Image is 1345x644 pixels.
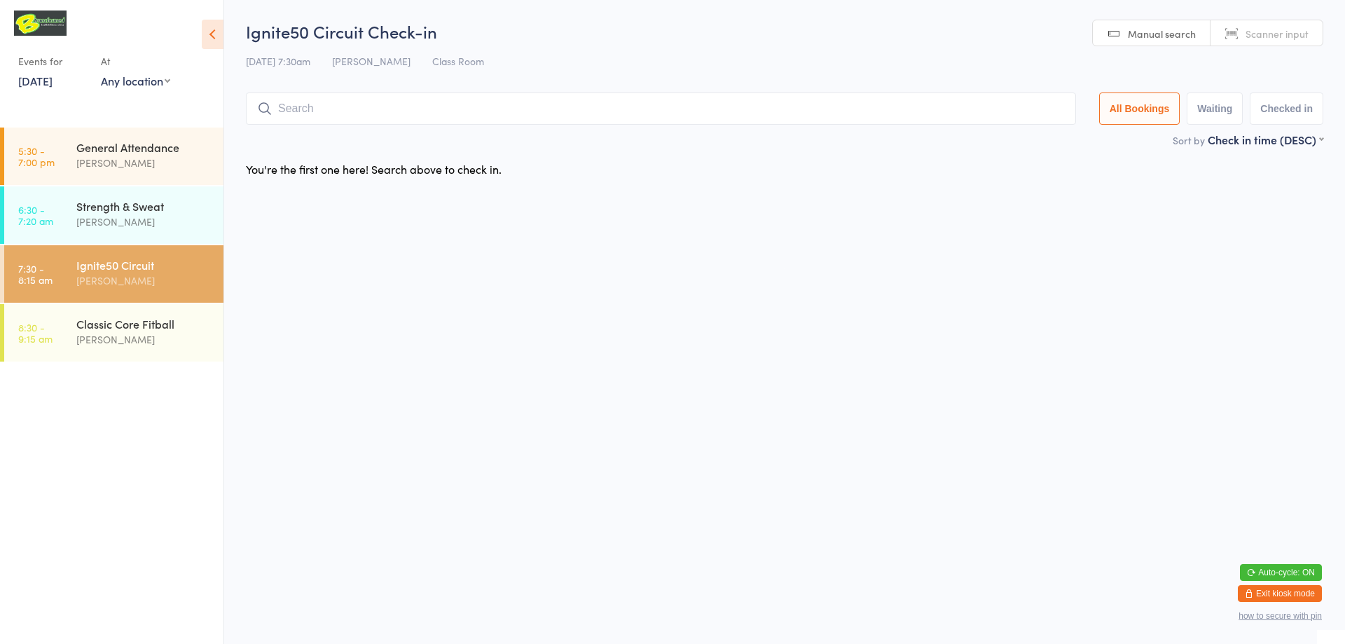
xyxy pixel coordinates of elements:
a: [DATE] [18,73,53,88]
div: Classic Core Fitball [76,316,212,331]
div: Any location [101,73,170,88]
time: 8:30 - 9:15 am [18,322,53,344]
div: You're the first one here! Search above to check in. [246,161,502,177]
button: Exit kiosk mode [1238,585,1322,602]
img: B Transformed Gym [14,11,67,36]
div: General Attendance [76,139,212,155]
span: [DATE] 7:30am [246,54,310,68]
div: Strength & Sweat [76,198,212,214]
div: [PERSON_NAME] [76,214,212,230]
input: Search [246,93,1076,125]
span: Manual search [1128,27,1196,41]
div: Check in time (DESC) [1208,132,1323,147]
time: 6:30 - 7:20 am [18,204,53,226]
time: 5:30 - 7:00 pm [18,145,55,167]
div: [PERSON_NAME] [76,155,212,171]
button: Checked in [1250,93,1323,125]
div: Ignite50 Circuit [76,257,212,273]
div: [PERSON_NAME] [76,331,212,348]
time: 7:30 - 8:15 am [18,263,53,285]
a: 7:30 -8:15 amIgnite50 Circuit[PERSON_NAME] [4,245,223,303]
button: All Bookings [1099,93,1180,125]
div: At [101,50,170,73]
div: Events for [18,50,87,73]
a: 8:30 -9:15 amClassic Core Fitball[PERSON_NAME] [4,304,223,362]
div: [PERSON_NAME] [76,273,212,289]
span: [PERSON_NAME] [332,54,411,68]
a: 5:30 -7:00 pmGeneral Attendance[PERSON_NAME] [4,128,223,185]
button: Waiting [1187,93,1243,125]
a: 6:30 -7:20 amStrength & Sweat[PERSON_NAME] [4,186,223,244]
span: Class Room [432,54,484,68]
label: Sort by [1173,133,1205,147]
button: how to secure with pin [1239,611,1322,621]
span: Scanner input [1246,27,1309,41]
h2: Ignite50 Circuit Check-in [246,20,1323,43]
button: Auto-cycle: ON [1240,564,1322,581]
